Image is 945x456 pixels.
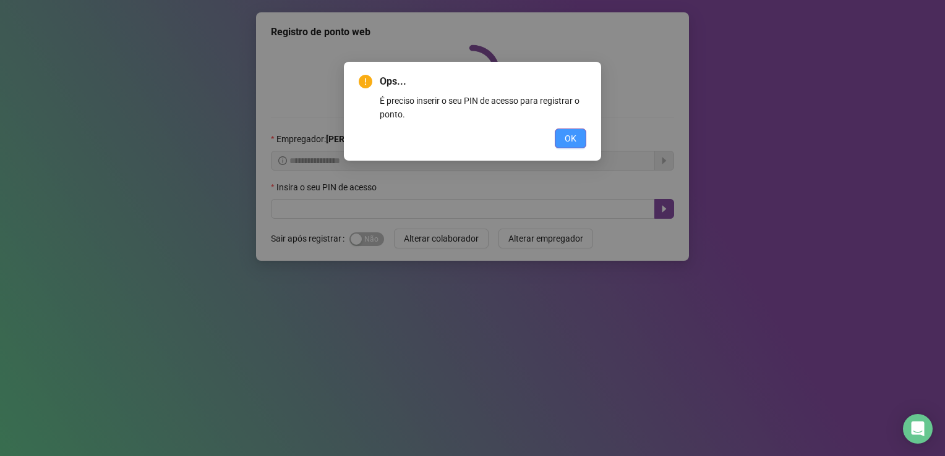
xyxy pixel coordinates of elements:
[380,74,586,89] span: Ops...
[565,132,576,145] span: OK
[359,75,372,88] span: exclamation-circle
[903,414,933,444] div: Open Intercom Messenger
[555,129,586,148] button: OK
[380,94,586,121] div: É preciso inserir o seu PIN de acesso para registrar o ponto.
